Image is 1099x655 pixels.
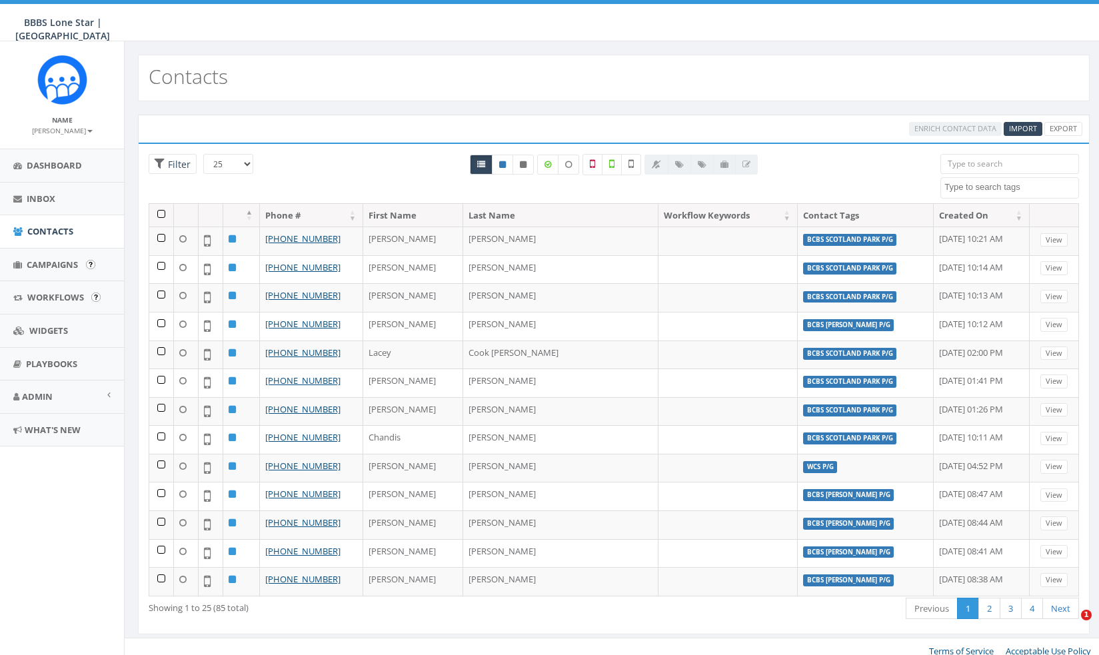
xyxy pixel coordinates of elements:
[978,598,1000,620] a: 2
[27,159,82,171] span: Dashboard
[149,65,228,87] h2: Contacts
[499,161,506,169] i: This phone number is subscribed and will receive texts.
[803,461,838,473] label: WCS P/G
[363,482,463,510] td: [PERSON_NAME]
[1040,346,1068,360] a: View
[32,126,93,135] small: [PERSON_NAME]
[803,546,894,558] label: BCBS [PERSON_NAME] P/G
[803,432,897,444] label: BCBS Scotland Park P/G
[363,454,463,482] td: [PERSON_NAME]
[1040,516,1068,530] a: View
[165,158,191,171] span: Filter
[265,488,341,500] a: [PHONE_NUMBER]
[537,155,558,175] label: Data Enriched
[363,368,463,397] td: [PERSON_NAME]
[265,431,341,443] a: [PHONE_NUMBER]
[27,291,84,303] span: Workflows
[513,155,534,175] a: Opted Out
[934,227,1030,255] td: [DATE] 10:21 AM
[463,340,658,369] td: Cook [PERSON_NAME]
[934,340,1030,369] td: [DATE] 02:00 PM
[803,234,897,246] label: BCBS Scotland Park P/G
[1040,290,1068,304] a: View
[803,404,897,416] label: BCBS Scotland Park P/G
[934,397,1030,426] td: [DATE] 01:26 PM
[363,340,463,369] td: Lacey
[32,124,93,136] a: [PERSON_NAME]
[1040,573,1068,587] a: View
[1040,403,1068,417] a: View
[803,291,897,303] label: BCBS Scotland Park P/G
[934,539,1030,568] td: [DATE] 08:41 AM
[798,204,934,227] th: Contact Tags
[520,161,527,169] i: This phone number is unsubscribed and has opted-out of all texts.
[463,482,658,510] td: [PERSON_NAME]
[463,204,658,227] th: Last Name
[260,204,363,227] th: Phone #: activate to sort column ascending
[1054,610,1086,642] iframe: Intercom live chat
[149,154,197,175] span: Advance Filter
[803,518,894,530] label: BCBS [PERSON_NAME] P/G
[934,454,1030,482] td: [DATE] 04:52 PM
[26,358,77,370] span: Playbooks
[1040,374,1068,388] a: View
[463,255,658,284] td: [PERSON_NAME]
[15,16,110,42] span: BBBS Lone Star | [GEOGRAPHIC_DATA]
[91,293,101,302] input: Submit
[1000,598,1022,620] a: 3
[934,312,1030,340] td: [DATE] 10:12 AM
[602,154,622,175] label: Validated
[463,368,658,397] td: [PERSON_NAME]
[944,181,1078,193] textarea: Search
[265,261,341,273] a: [PHONE_NUMBER]
[492,155,513,175] a: Active
[463,567,658,596] td: [PERSON_NAME]
[265,573,341,585] a: [PHONE_NUMBER]
[363,255,463,284] td: [PERSON_NAME]
[1044,122,1082,136] a: Export
[463,283,658,312] td: [PERSON_NAME]
[470,155,493,175] a: All contacts
[265,233,341,245] a: [PHONE_NUMBER]
[1040,261,1068,275] a: View
[22,390,53,402] span: Admin
[265,403,341,415] a: [PHONE_NUMBER]
[1040,233,1068,247] a: View
[1021,598,1043,620] a: 4
[906,598,958,620] a: Previous
[25,424,81,436] span: What's New
[265,374,341,386] a: [PHONE_NUMBER]
[934,368,1030,397] td: [DATE] 01:41 PM
[934,567,1030,596] td: [DATE] 08:38 AM
[934,283,1030,312] td: [DATE] 10:13 AM
[658,204,798,227] th: Workflow Keywords: activate to sort column ascending
[363,567,463,596] td: [PERSON_NAME]
[265,545,341,557] a: [PHONE_NUMBER]
[1040,488,1068,502] a: View
[463,425,658,454] td: [PERSON_NAME]
[1040,545,1068,559] a: View
[463,454,658,482] td: [PERSON_NAME]
[803,489,894,501] label: BCBS [PERSON_NAME] P/G
[363,510,463,539] td: [PERSON_NAME]
[265,460,341,472] a: [PHONE_NUMBER]
[1009,123,1037,133] span: Import
[27,193,55,205] span: Inbox
[940,154,1079,174] input: Type to search
[363,227,463,255] td: [PERSON_NAME]
[363,312,463,340] td: [PERSON_NAME]
[265,346,341,358] a: [PHONE_NUMBER]
[934,255,1030,284] td: [DATE] 10:14 AM
[803,376,897,388] label: BCBS Scotland Park P/G
[934,425,1030,454] td: [DATE] 10:11 AM
[363,283,463,312] td: [PERSON_NAME]
[149,596,525,614] div: Showing 1 to 25 (85 total)
[558,155,579,175] label: Data not Enriched
[52,115,73,125] small: Name
[1009,123,1037,133] span: CSV files only
[1040,432,1068,446] a: View
[1081,610,1092,620] span: 1
[957,598,979,620] a: 1
[463,312,658,340] td: [PERSON_NAME]
[363,425,463,454] td: Chandis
